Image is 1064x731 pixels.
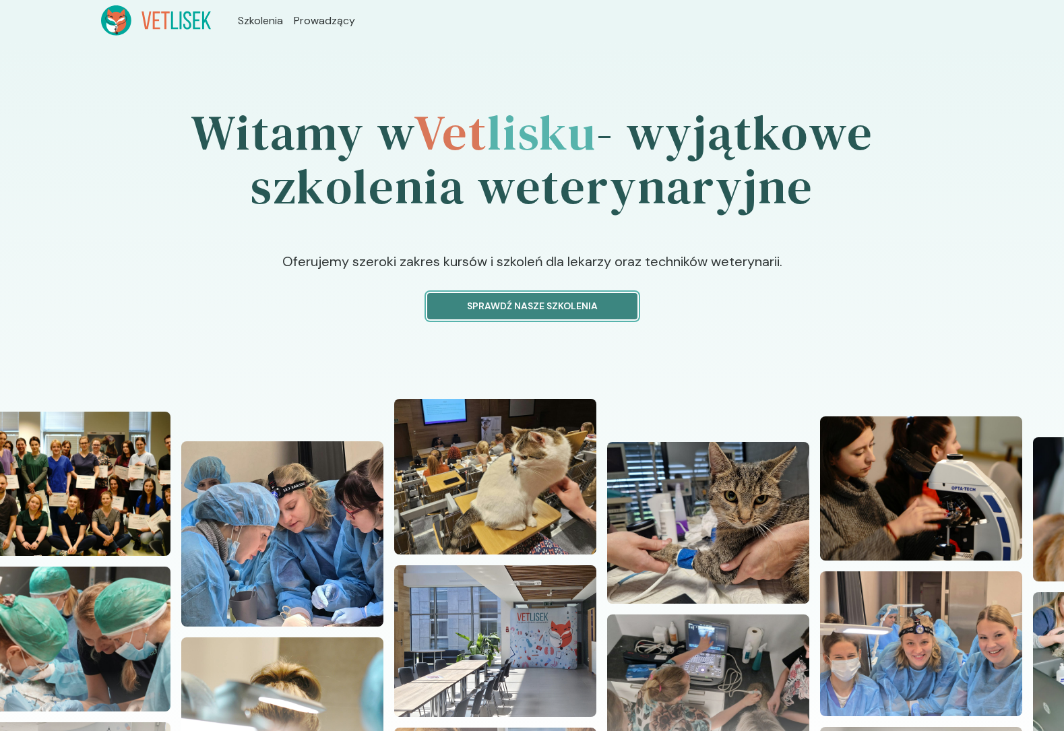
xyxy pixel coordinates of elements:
[487,99,596,166] span: lisku
[607,442,809,604] img: Z2WOuJbqstJ98vaF_20221127_125425.jpg
[101,68,964,251] h1: Witamy w - wyjątkowe szkolenia weterynaryjne
[414,99,487,166] span: Vet
[820,571,1022,716] img: Z2WOopbqstJ98vZ9_20241110_112622.jpg
[181,441,383,627] img: Z2WOzZbqstJ98vaN_20241110_112957.jpg
[238,13,283,29] a: Szkolenia
[439,299,626,313] p: Sprawdź nasze szkolenia
[820,416,1022,561] img: Z2WOrpbqstJ98vaB_DSC04907.JPG
[294,13,355,29] a: Prowadzący
[394,565,596,717] img: Z2WOxZbqstJ98vaH_20240608_122030.jpg
[427,293,637,319] button: Sprawdź nasze szkolenia
[177,251,887,293] p: Oferujemy szeroki zakres kursów i szkoleń dla lekarzy oraz techników weterynarii.
[394,399,596,554] img: Z2WOx5bqstJ98vaI_20240512_101618.jpg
